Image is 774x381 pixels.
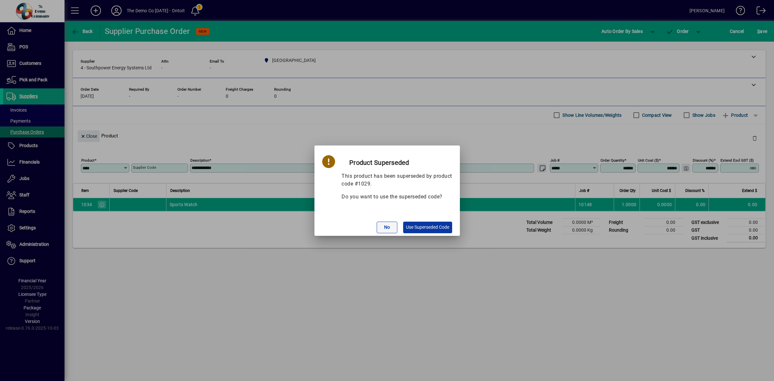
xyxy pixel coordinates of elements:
strong: Product Superseded [349,159,409,166]
button: No [377,222,397,233]
button: Use Superseded Code [403,222,452,233]
p: Do you want to use the superseded code? [342,193,452,201]
span: Use Superseded Code [406,224,449,231]
span: No [384,224,390,231]
p: This product has been superseded by product code #1029. [342,172,452,188]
